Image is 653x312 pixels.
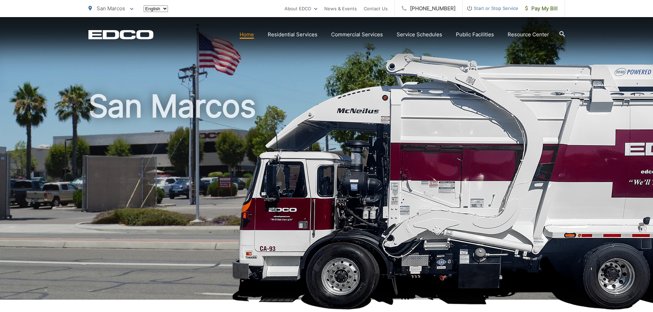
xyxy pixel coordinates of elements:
h1: San Marcos [88,89,565,306]
a: About EDCO [285,4,317,13]
span: San Marcos [97,5,125,12]
a: Contact Us [364,4,388,13]
a: Residential Services [268,30,317,39]
a: News & Events [324,4,357,13]
a: Home [240,30,254,39]
a: Resource Center [508,30,549,39]
a: EDCD logo. Return to the homepage. [88,30,154,39]
a: Commercial Services [331,30,383,39]
a: Public Facilities [456,30,494,39]
a: Service Schedules [397,30,442,39]
span: Pay My Bill [525,4,558,13]
select: Select a language [144,5,168,12]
